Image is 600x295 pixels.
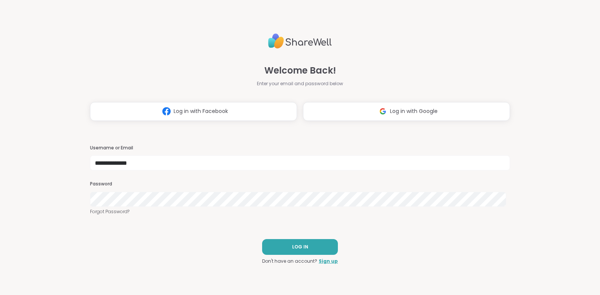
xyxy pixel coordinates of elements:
[303,102,510,121] button: Log in with Google
[90,181,510,187] h3: Password
[262,239,338,255] button: LOG IN
[319,258,338,265] a: Sign up
[390,107,438,115] span: Log in with Google
[268,30,332,52] img: ShareWell Logo
[90,208,510,215] a: Forgot Password?
[376,104,390,118] img: ShareWell Logomark
[90,145,510,151] h3: Username or Email
[257,80,343,87] span: Enter your email and password below
[174,107,228,115] span: Log in with Facebook
[292,244,308,250] span: LOG IN
[264,64,336,77] span: Welcome Back!
[262,258,317,265] span: Don't have an account?
[90,102,297,121] button: Log in with Facebook
[159,104,174,118] img: ShareWell Logomark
